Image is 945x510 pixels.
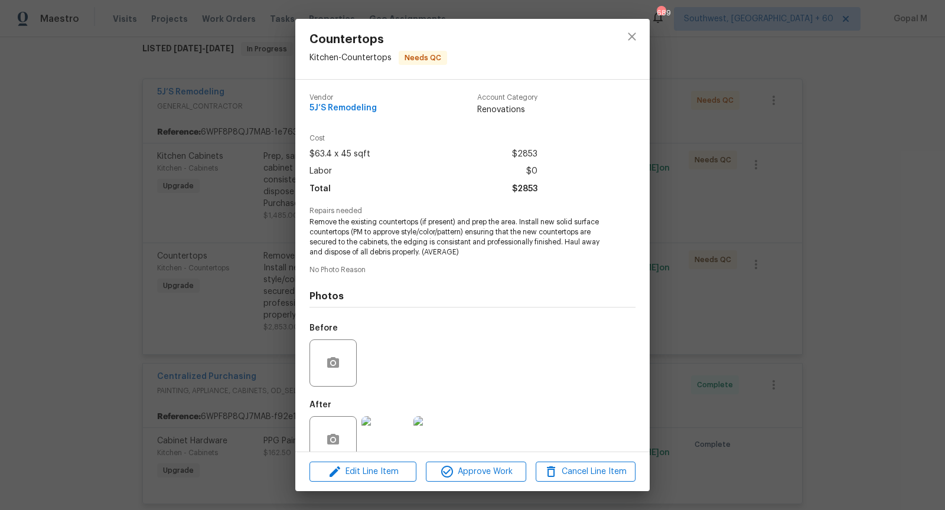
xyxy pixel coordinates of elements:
[512,181,537,198] span: $2853
[309,135,537,142] span: Cost
[657,7,665,19] div: 689
[309,163,332,180] span: Labor
[309,94,377,102] span: Vendor
[477,104,537,116] span: Renovations
[539,465,632,479] span: Cancel Line Item
[309,290,636,302] h4: Photos
[309,104,377,113] span: 5J’S Remodeling
[429,465,522,479] span: Approve Work
[309,266,636,274] span: No Photo Reason
[400,52,446,64] span: Needs QC
[309,146,370,163] span: $63.4 x 45 sqft
[309,462,416,482] button: Edit Line Item
[536,462,636,482] button: Cancel Line Item
[309,207,636,215] span: Repairs needed
[309,401,331,409] h5: After
[618,22,646,51] button: close
[477,94,537,102] span: Account Category
[512,146,537,163] span: $2853
[313,465,413,479] span: Edit Line Item
[309,181,331,198] span: Total
[426,462,526,482] button: Approve Work
[309,217,603,257] span: Remove the existing countertops (if present) and prep the area. Install new solid surface counter...
[526,163,537,180] span: $0
[309,54,392,62] span: Kitchen - Countertops
[309,324,338,332] h5: Before
[309,33,447,46] span: Countertops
